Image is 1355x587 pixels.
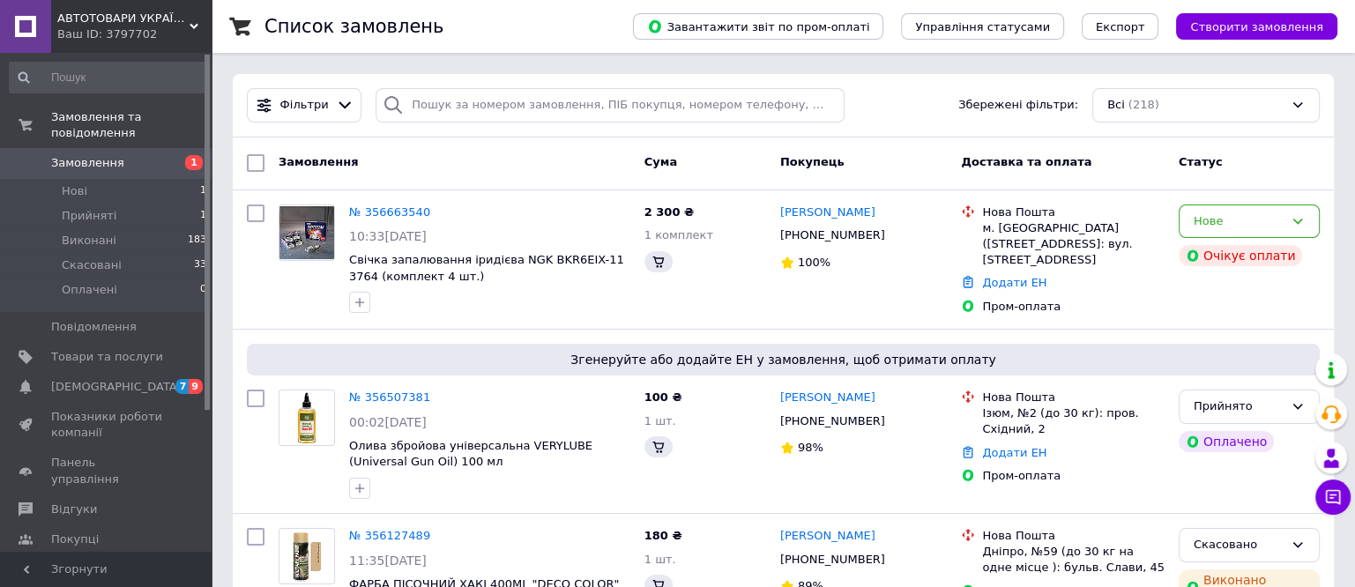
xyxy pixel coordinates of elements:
[349,415,427,429] span: 00:02[DATE]
[175,379,190,394] span: 7
[200,183,206,199] span: 1
[1096,20,1145,33] span: Експорт
[1158,19,1337,33] a: Створити замовлення
[1176,13,1337,40] button: Створити замовлення
[777,410,889,433] div: [PHONE_NUMBER]
[279,155,358,168] span: Замовлення
[279,206,334,259] img: Фото товару
[349,529,430,542] a: № 356127489
[644,390,682,404] span: 100 ₴
[62,208,116,224] span: Прийняті
[1194,536,1284,554] div: Скасовано
[62,233,116,249] span: Виконані
[982,220,1165,269] div: м. [GEOGRAPHIC_DATA] ([STREET_ADDRESS]: вул. [STREET_ADDRESS]
[982,446,1046,459] a: Додати ЕН
[51,349,163,365] span: Товари та послуги
[349,229,427,243] span: 10:33[DATE]
[264,16,443,37] h1: Список замовлень
[1179,431,1274,452] div: Оплачено
[901,13,1064,40] button: Управління статусами
[1194,398,1284,416] div: Прийнято
[62,183,87,199] span: Нові
[982,390,1165,405] div: Нова Пошта
[982,544,1165,576] div: Дніпро, №59 (до 30 кг на одне місце ): бульв. Слави, 45
[1194,212,1284,231] div: Нове
[798,441,823,454] span: 98%
[982,405,1165,437] div: Ізюм, №2 (до 30 кг): пров. Східний, 2
[798,256,830,269] span: 100%
[644,414,676,427] span: 1 шт.
[1179,245,1303,266] div: Очікує оплати
[777,224,889,247] div: [PHONE_NUMBER]
[200,282,206,298] span: 0
[982,204,1165,220] div: Нова Пошта
[194,257,206,273] span: 33
[51,379,182,395] span: [DEMOGRAPHIC_DATA]
[51,155,124,171] span: Замовлення
[780,528,875,545] a: [PERSON_NAME]
[57,11,190,26] span: АВТОТОВАРИ УКРАЇНКА "7÷8"
[279,390,335,446] a: Фото товару
[644,553,676,566] span: 1 шт.
[185,155,203,170] span: 1
[780,390,875,406] a: [PERSON_NAME]
[290,529,324,583] img: Фото товару
[1128,98,1159,111] span: (218)
[280,97,329,114] span: Фільтри
[349,205,430,219] a: № 356663540
[349,439,592,469] a: Олива збройова універсальна VERYLUBE (Universal Gun Oil) 100 мл
[296,390,317,445] img: Фото товару
[647,19,869,34] span: Завантажити звіт по пром-оплаті
[777,548,889,571] div: [PHONE_NUMBER]
[1190,20,1323,33] span: Створити замовлення
[1107,97,1125,114] span: Всі
[1082,13,1159,40] button: Експорт
[644,529,682,542] span: 180 ₴
[958,97,1078,114] span: Збережені фільтри:
[1179,155,1223,168] span: Статус
[51,502,97,517] span: Відгуки
[982,468,1165,484] div: Пром-оплата
[62,257,122,273] span: Скасовані
[51,109,212,141] span: Замовлення та повідомлення
[376,88,845,123] input: Пошук за номером замовлення, ПІБ покупця, номером телефону, Email, номером накладної
[644,228,713,241] span: 1 комплект
[780,204,875,221] a: [PERSON_NAME]
[9,62,208,93] input: Пошук
[780,155,845,168] span: Покупець
[51,531,99,547] span: Покупці
[349,390,430,404] a: № 356507381
[644,155,677,168] span: Cума
[62,282,117,298] span: Оплачені
[51,455,163,487] span: Панель управління
[961,155,1091,168] span: Доставка та оплата
[254,351,1313,368] span: Згенеруйте або додайте ЕН у замовлення, щоб отримати оплату
[915,20,1050,33] span: Управління статусами
[349,554,427,568] span: 11:35[DATE]
[633,13,883,40] button: Завантажити звіт по пром-оплаті
[279,204,335,261] a: Фото товару
[644,205,694,219] span: 2 300 ₴
[51,409,163,441] span: Показники роботи компанії
[349,253,624,283] a: Свічка запалювання іридієва NGK BKR6EIX-11 3764 (комплект 4 шт.)
[57,26,212,42] div: Ваш ID: 3797702
[188,233,206,249] span: 183
[982,528,1165,544] div: Нова Пошта
[189,379,203,394] span: 9
[279,528,335,584] a: Фото товару
[982,276,1046,289] a: Додати ЕН
[1315,479,1351,515] button: Чат з покупцем
[982,299,1165,315] div: Пром-оплата
[51,319,137,335] span: Повідомлення
[200,208,206,224] span: 1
